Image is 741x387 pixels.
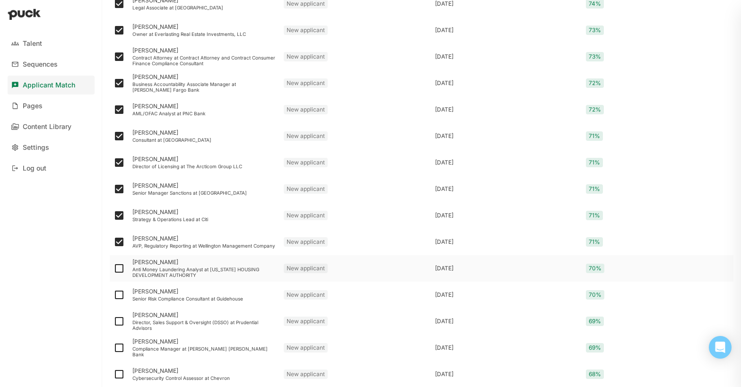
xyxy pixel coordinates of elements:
a: Content Library [8,117,95,136]
div: [PERSON_NAME] [132,74,276,80]
div: [DATE] [435,292,579,298]
div: 73% [586,52,604,61]
div: Applicant Match [23,81,75,89]
div: [DATE] [435,80,579,86]
div: [PERSON_NAME] [132,368,276,374]
div: Director, Sales Support & Oversight (DSSO) at Prudential Advisors [132,319,276,331]
div: [PERSON_NAME] [132,338,276,345]
div: 68% [586,370,604,379]
div: [DATE] [435,159,579,166]
div: Log out [23,164,46,172]
div: New applicant [284,264,328,273]
div: [DATE] [435,0,579,7]
div: Consultant at [GEOGRAPHIC_DATA] [132,137,276,143]
div: New applicant [284,184,328,194]
div: New applicant [284,290,328,300]
div: [PERSON_NAME] [132,312,276,318]
div: [PERSON_NAME] [132,103,276,110]
div: 72% [586,105,604,114]
div: 71% [586,237,603,247]
div: Pages [23,102,43,110]
div: [DATE] [435,27,579,34]
div: New applicant [284,343,328,353]
div: [DATE] [435,318,579,325]
div: New applicant [284,131,328,141]
div: 73% [586,26,604,35]
div: Senior Manager Sanctions at [GEOGRAPHIC_DATA] [132,190,276,196]
a: Sequences [8,55,95,74]
div: New applicant [284,370,328,379]
div: Sequences [23,60,58,69]
div: New applicant [284,211,328,220]
div: [PERSON_NAME] [132,182,276,189]
div: [PERSON_NAME] [132,235,276,242]
div: 70% [586,264,604,273]
div: New applicant [284,26,328,35]
div: [PERSON_NAME] [132,24,276,30]
div: [DATE] [435,186,579,192]
div: Director of Licensing at The Arcticom Group LLC [132,163,276,169]
div: New applicant [284,52,328,61]
div: Business Accountability Associate Manager at [PERSON_NAME] Fargo Bank [132,81,276,93]
div: [DATE] [435,212,579,219]
div: Settings [23,144,49,152]
div: 70% [586,290,604,300]
div: New applicant [284,158,328,167]
div: [PERSON_NAME] [132,47,276,54]
div: [DATE] [435,133,579,139]
div: Anti Money Laundering Analyst at [US_STATE] HOUSING DEVELOPMENT AUTHORITY [132,267,276,278]
div: 71% [586,184,603,194]
a: Settings [8,138,95,157]
div: [PERSON_NAME] [132,259,276,266]
div: 71% [586,211,603,220]
div: Owner at Everlasting Real Estate Investments, LLC [132,31,276,37]
div: Contract Attorney at Contract Attorney and Contract Consumer Finance Compliance Consultant [132,55,276,66]
div: Strategy & Operations Lead at Citi [132,216,276,222]
div: [DATE] [435,265,579,272]
div: AML/OFAC Analyst at PNC Bank [132,111,276,116]
div: Open Intercom Messenger [709,336,732,359]
div: [DATE] [435,344,579,351]
div: New applicant [284,105,328,114]
div: Legal Associate at [GEOGRAPHIC_DATA] [132,5,276,10]
div: [DATE] [435,106,579,113]
a: Applicant Match [8,76,95,95]
div: New applicant [284,237,328,247]
div: [DATE] [435,371,579,378]
div: 69% [586,317,604,326]
div: Cybersecurity Control Assessor at Chevron [132,375,276,381]
div: 69% [586,343,604,353]
div: [DATE] [435,239,579,245]
div: AVP, Regulatory Reporting at Wellington Management Company [132,243,276,249]
div: Senior Risk Compliance Consultant at Guidehouse [132,296,276,301]
div: Talent [23,40,42,48]
a: Talent [8,34,95,53]
div: 72% [586,78,604,88]
div: 71% [586,131,603,141]
a: Pages [8,96,95,115]
div: [PERSON_NAME] [132,209,276,215]
div: Content Library [23,123,71,131]
div: New applicant [284,78,328,88]
div: [DATE] [435,53,579,60]
div: [PERSON_NAME] [132,288,276,295]
div: [PERSON_NAME] [132,129,276,136]
div: Compliance Manager at [PERSON_NAME] [PERSON_NAME] Bank [132,346,276,357]
div: 71% [586,158,603,167]
div: New applicant [284,317,328,326]
div: [PERSON_NAME] [132,156,276,163]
